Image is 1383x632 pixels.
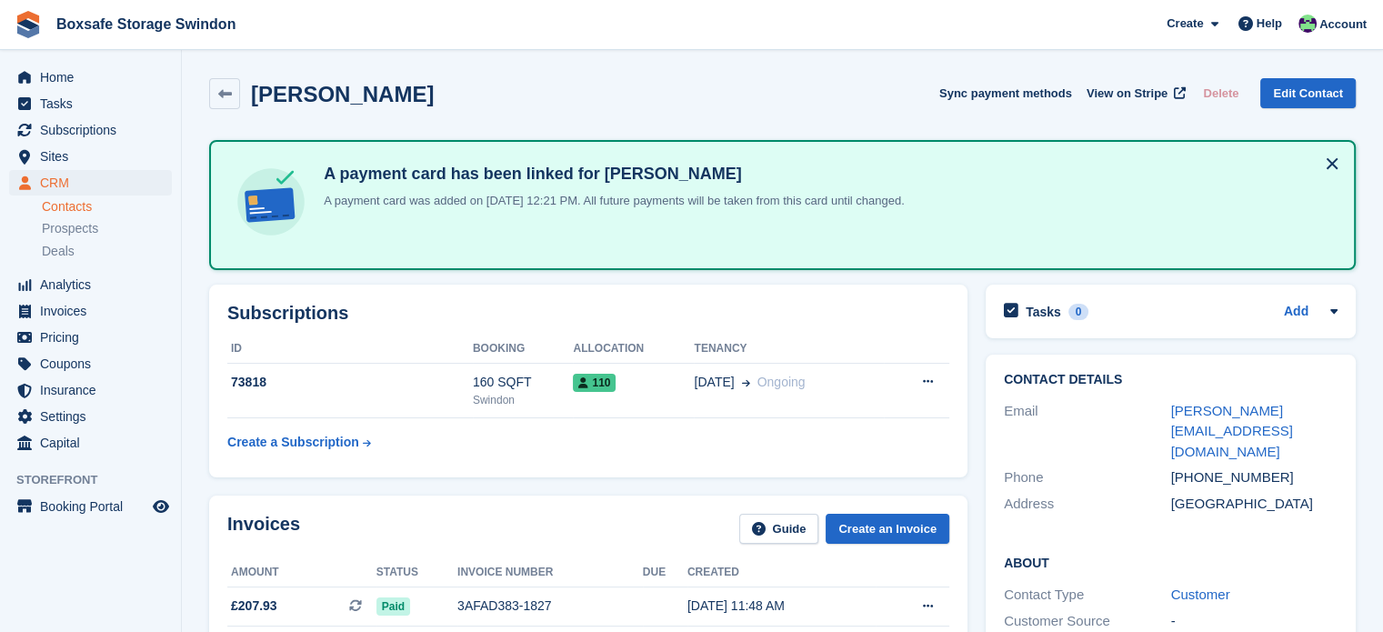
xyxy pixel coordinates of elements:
[687,597,876,616] div: [DATE] 11:48 AM
[1260,78,1356,108] a: Edit Contact
[9,144,172,169] a: menu
[376,597,410,616] span: Paid
[1004,401,1171,463] div: Email
[1087,85,1168,103] span: View on Stripe
[1004,611,1171,632] div: Customer Source
[1004,494,1171,515] div: Address
[573,335,694,364] th: Allocation
[227,433,359,452] div: Create a Subscription
[49,9,243,39] a: Boxsafe Storage Swindon
[457,558,643,587] th: Invoice number
[9,377,172,403] a: menu
[9,494,172,519] a: menu
[1171,467,1338,488] div: [PHONE_NUMBER]
[9,117,172,143] a: menu
[40,377,149,403] span: Insurance
[227,373,473,392] div: 73818
[687,558,876,587] th: Created
[1068,304,1089,320] div: 0
[40,65,149,90] span: Home
[694,373,734,392] span: [DATE]
[1004,467,1171,488] div: Phone
[40,170,149,196] span: CRM
[1284,302,1308,323] a: Add
[1026,304,1061,320] h2: Tasks
[40,325,149,350] span: Pricing
[316,164,905,185] h4: A payment card has been linked for [PERSON_NAME]
[42,220,98,237] span: Prospects
[1004,373,1338,387] h2: Contact Details
[9,404,172,429] a: menu
[9,170,172,196] a: menu
[1004,585,1171,606] div: Contact Type
[1167,15,1203,33] span: Create
[757,375,806,389] span: Ongoing
[1171,403,1293,459] a: [PERSON_NAME][EMAIL_ADDRESS][DOMAIN_NAME]
[42,219,172,238] a: Prospects
[9,351,172,376] a: menu
[227,558,376,587] th: Amount
[9,91,172,116] a: menu
[1319,15,1367,34] span: Account
[40,494,149,519] span: Booking Portal
[473,392,574,408] div: Swindon
[573,374,616,392] span: 110
[227,514,300,544] h2: Invoices
[233,164,309,240] img: card-linked-ebf98d0992dc2aeb22e95c0e3c79077019eb2392cfd83c6a337811c24bc77127.svg
[939,78,1072,108] button: Sync payment methods
[16,471,181,489] span: Storefront
[40,144,149,169] span: Sites
[739,514,819,544] a: Guide
[1196,78,1246,108] button: Delete
[1298,15,1317,33] img: Kim Virabi
[227,303,949,324] h2: Subscriptions
[40,298,149,324] span: Invoices
[150,496,172,517] a: Preview store
[40,117,149,143] span: Subscriptions
[1171,587,1230,602] a: Customer
[40,272,149,297] span: Analytics
[227,426,371,459] a: Create a Subscription
[643,558,687,587] th: Due
[40,430,149,456] span: Capital
[42,198,172,216] a: Contacts
[40,351,149,376] span: Coupons
[1171,611,1338,632] div: -
[1079,78,1189,108] a: View on Stripe
[9,65,172,90] a: menu
[42,242,172,261] a: Deals
[1257,15,1282,33] span: Help
[1171,494,1338,515] div: [GEOGRAPHIC_DATA]
[457,597,643,616] div: 3AFAD383-1827
[42,243,75,260] span: Deals
[826,514,949,544] a: Create an Invoice
[251,82,434,106] h2: [PERSON_NAME]
[473,373,574,392] div: 160 SQFT
[227,335,473,364] th: ID
[376,558,457,587] th: Status
[473,335,574,364] th: Booking
[9,298,172,324] a: menu
[316,192,905,210] p: A payment card was added on [DATE] 12:21 PM. All future payments will be taken from this card unt...
[9,430,172,456] a: menu
[40,404,149,429] span: Settings
[694,335,884,364] th: Tenancy
[9,325,172,350] a: menu
[9,272,172,297] a: menu
[15,11,42,38] img: stora-icon-8386f47178a22dfd0bd8f6a31ec36ba5ce8667c1dd55bd0f319d3a0aa187defe.svg
[40,91,149,116] span: Tasks
[1004,553,1338,571] h2: About
[231,597,277,616] span: £207.93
